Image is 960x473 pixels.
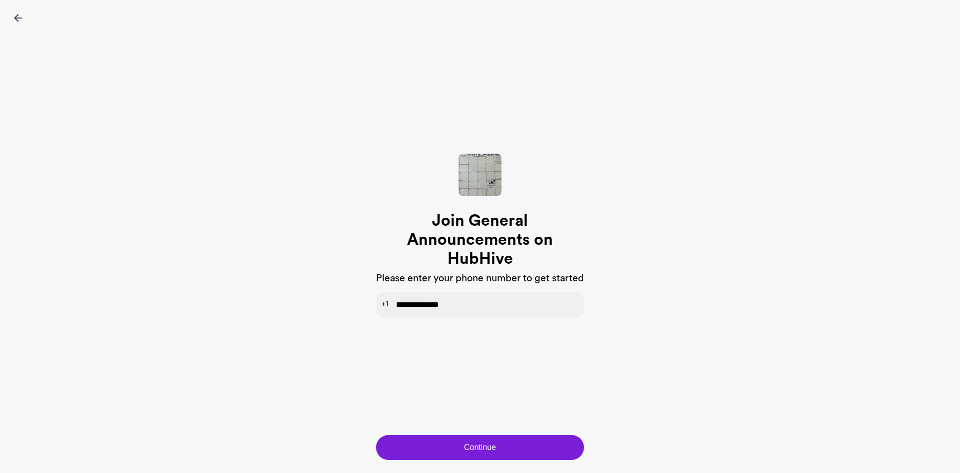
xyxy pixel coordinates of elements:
span: +1 [381,299,388,309]
img: icon-back-black.svg [14,14,22,22]
button: Continue [376,435,584,460]
h1: Join General Announcements on HubHive [390,211,570,268]
h3: Please enter your phone number to get started [376,272,584,284]
img: Hive Cover Image [458,154,501,196]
